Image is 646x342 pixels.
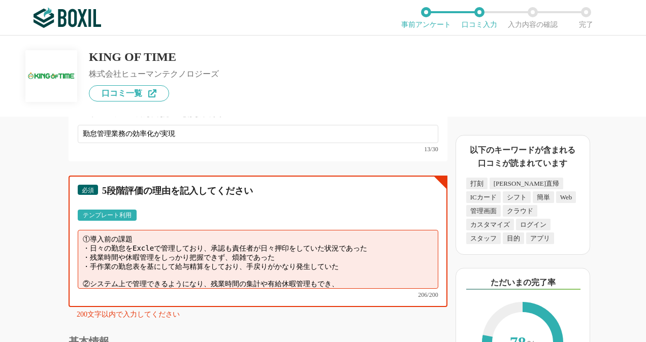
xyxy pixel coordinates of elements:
[466,144,579,169] div: 以下のキーワードが含まれる口コミが読まれています
[78,292,438,298] div: 206/200
[503,232,524,244] div: 目的
[78,146,438,152] div: 13/30
[533,191,554,203] div: 簡単
[490,178,563,189] div: [PERSON_NAME]直帰
[34,8,101,28] img: ボクシルSaaS_ロゴ
[78,125,438,143] input: タスク管理の担当や履歴がひと目でわかるように
[83,212,132,218] div: テンプレート利用
[89,85,169,101] a: 口コミ一覧
[466,232,501,244] div: スタッフ
[399,7,453,28] li: 事前アンケート
[466,219,514,230] div: カスタマイズ
[77,311,447,322] div: 200文字以内で入力してください
[506,7,559,28] li: 入力内容の確認
[89,70,219,78] div: 株式会社ヒューマンテクノロジーズ
[559,7,612,28] li: 完了
[466,277,580,290] div: ただいまの完了率
[466,191,501,203] div: ICカード
[102,185,427,197] div: 5段階評価の理由を記入してください
[503,191,531,203] div: シフト
[516,219,551,230] div: ログイン
[89,51,219,63] div: KING OF TIME
[466,205,501,217] div: 管理画面
[503,205,537,217] div: クラウド
[526,232,554,244] div: アプリ
[556,191,576,203] div: Web
[102,89,142,97] span: 口コミ一覧
[453,7,506,28] li: 口コミ入力
[82,187,94,194] span: 必須
[466,178,488,189] div: 打刻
